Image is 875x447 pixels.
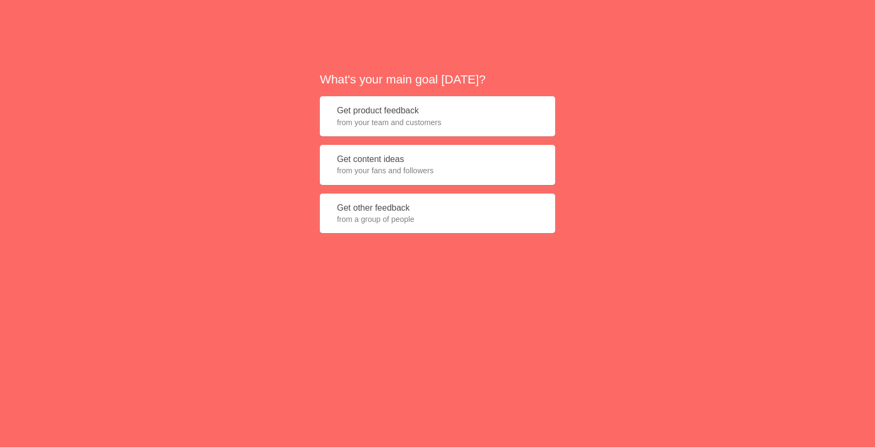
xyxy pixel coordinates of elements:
[337,165,538,176] span: from your fans and followers
[320,71,555,88] h2: What's your main goal [DATE]?
[337,117,538,128] span: from your team and customers
[320,194,555,234] button: Get other feedbackfrom a group of people
[320,96,555,136] button: Get product feedbackfrom your team and customers
[337,214,538,225] span: from a group of people
[320,145,555,185] button: Get content ideasfrom your fans and followers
